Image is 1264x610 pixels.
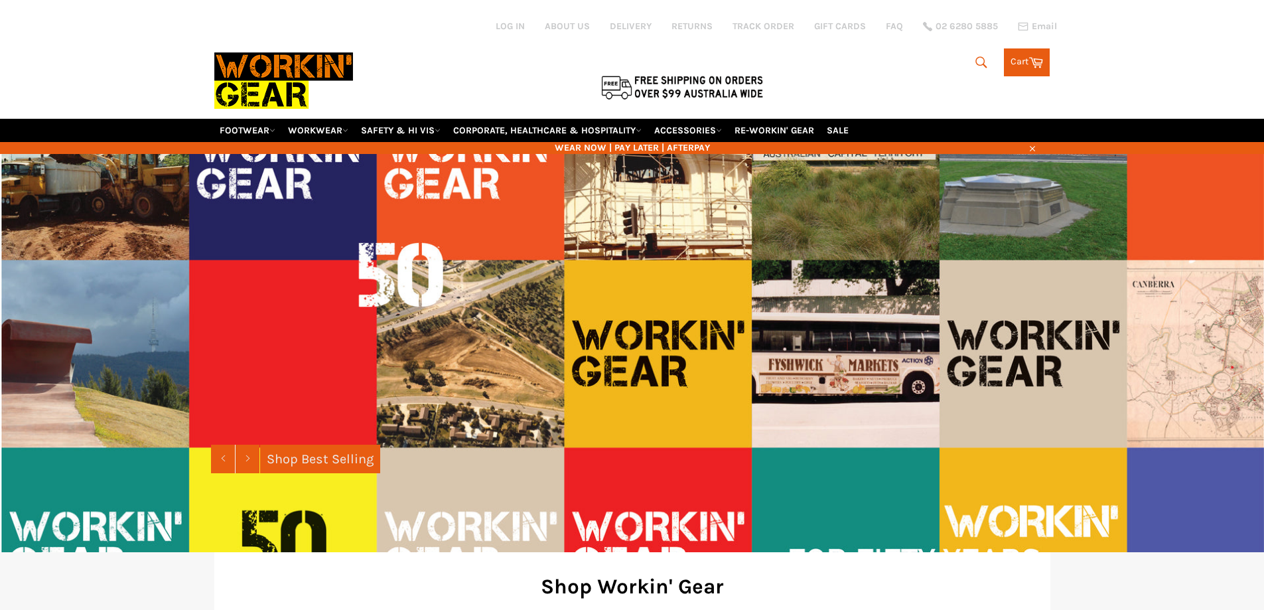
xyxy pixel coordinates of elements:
[610,20,652,33] a: DELIVERY
[283,119,354,142] a: WORKWEAR
[886,20,903,33] a: FAQ
[671,20,713,33] a: RETURNS
[545,20,590,33] a: ABOUT US
[356,119,446,142] a: SAFETY & HI VIS
[448,119,647,142] a: CORPORATE, HEALTHCARE & HOSPITALITY
[260,445,380,473] a: Shop Best Selling
[496,21,525,32] a: Log in
[729,119,819,142] a: RE-WORKIN' GEAR
[599,73,765,101] img: Flat $9.95 shipping Australia wide
[1004,48,1050,76] a: Cart
[234,572,1030,601] h2: Shop Workin' Gear
[733,20,794,33] a: TRACK ORDER
[214,119,281,142] a: FOOTWEAR
[1032,22,1057,31] span: Email
[214,141,1050,154] span: WEAR NOW | PAY LATER | AFTERPAY
[923,22,998,31] a: 02 6280 5885
[821,119,854,142] a: SALE
[936,22,998,31] span: 02 6280 5885
[814,20,866,33] a: GIFT CARDS
[649,119,727,142] a: ACCESSORIES
[1018,21,1057,32] a: Email
[214,43,353,118] img: Workin Gear leaders in Workwear, Safety Boots, PPE, Uniforms. Australia's No.1 in Workwear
